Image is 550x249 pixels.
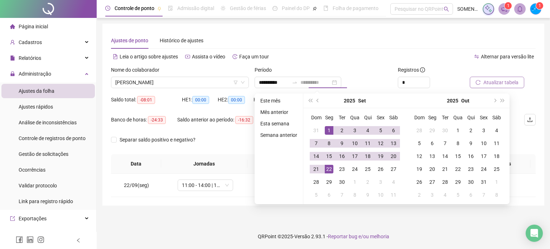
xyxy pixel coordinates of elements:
[115,77,245,88] span: MATEUS ALVES FONSECA
[452,163,464,176] td: 2025-10-22
[323,176,336,188] td: 2025-09-29
[19,198,73,204] span: Link para registro rápido
[415,165,424,173] div: 19
[351,152,359,161] div: 17
[413,176,426,188] td: 2025-10-26
[387,124,400,137] td: 2025-09-06
[363,139,372,148] div: 11
[363,126,372,135] div: 4
[505,2,512,9] sup: 1
[168,6,173,11] span: file-done
[426,137,439,150] td: 2025-10-06
[137,96,155,104] span: -08:01
[361,188,374,201] td: 2025-10-09
[389,165,398,173] div: 27
[348,188,361,201] td: 2025-10-08
[492,178,501,186] div: 1
[19,104,53,110] span: Ajustes rápidos
[336,124,348,137] td: 2025-09-02
[441,191,449,199] div: 4
[310,124,323,137] td: 2025-08-31
[361,163,374,176] td: 2025-09-25
[19,216,47,221] span: Exportações
[439,163,452,176] td: 2025-10-21
[428,165,436,173] div: 20
[111,154,161,174] th: Data
[389,152,398,161] div: 20
[490,188,503,201] td: 2025-11-08
[323,188,336,201] td: 2025-10-06
[10,40,15,45] span: user-add
[374,150,387,163] td: 2025-09-19
[239,54,269,59] span: Faça um tour
[105,6,110,11] span: clock-circle
[348,111,361,124] th: Qua
[467,152,475,161] div: 16
[491,94,498,108] button: next-year
[467,178,475,186] div: 30
[310,176,323,188] td: 2025-09-28
[310,163,323,176] td: 2025-09-21
[517,6,523,12] span: bell
[479,152,488,161] div: 17
[439,111,452,124] th: Ter
[111,116,177,124] div: Banco de horas:
[272,6,278,11] span: dashboard
[247,154,301,174] th: Entrada 1
[479,191,488,199] div: 7
[464,163,477,176] td: 2025-10-23
[351,191,359,199] div: 8
[312,165,320,173] div: 21
[490,124,503,137] td: 2025-10-04
[454,165,462,173] div: 22
[358,94,366,108] button: month panel
[507,3,510,8] span: 1
[348,176,361,188] td: 2025-10-01
[374,137,387,150] td: 2025-09-12
[490,150,503,163] td: 2025-10-18
[351,126,359,135] div: 3
[479,139,488,148] div: 10
[454,139,462,148] div: 8
[241,80,245,85] span: down
[490,137,503,150] td: 2025-10-11
[464,176,477,188] td: 2025-10-30
[464,150,477,163] td: 2025-10-16
[348,137,361,150] td: 2025-09-10
[294,234,310,239] span: Versão
[374,176,387,188] td: 2025-10-03
[120,54,178,59] span: Leia o artigo sobre ajustes
[454,178,462,186] div: 29
[428,191,436,199] div: 3
[490,163,503,176] td: 2025-10-25
[348,150,361,163] td: 2025-09-17
[387,176,400,188] td: 2025-10-04
[426,163,439,176] td: 2025-10-20
[447,94,458,108] button: year panel
[19,71,51,77] span: Administração
[444,6,449,12] span: search
[255,66,276,74] label: Período
[310,137,323,150] td: 2025-09-07
[481,54,534,59] span: Alternar para versão lite
[439,150,452,163] td: 2025-10-14
[111,66,164,74] label: Nome do colaborador
[413,137,426,150] td: 2025-10-05
[413,163,426,176] td: 2025-10-19
[328,234,389,239] span: Reportar bug e/ou melhoria
[19,55,41,61] span: Relatórios
[398,66,425,74] span: Registros
[387,137,400,150] td: 2025-09-13
[111,96,182,104] div: Saldo total:
[10,216,15,221] span: export
[452,176,464,188] td: 2025-10-29
[19,151,68,157] span: Gestão de solicitações
[182,96,218,104] div: HE 1:
[19,88,54,94] span: Ajustes da folha
[452,150,464,163] td: 2025-10-15
[218,96,254,104] div: HE 2:
[454,126,462,135] div: 1
[464,188,477,201] td: 2025-11-06
[233,80,238,85] span: filter
[441,152,449,161] div: 14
